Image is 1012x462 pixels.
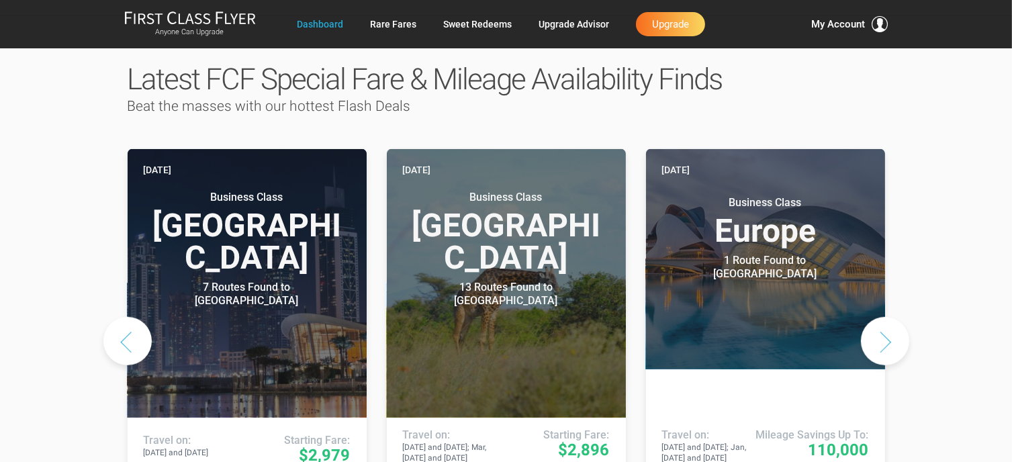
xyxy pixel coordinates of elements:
[163,281,331,308] div: 7 Routes Found to [GEOGRAPHIC_DATA]
[812,16,866,32] span: My Account
[297,12,343,36] a: Dashboard
[124,28,256,37] small: Anyone Can Upgrade
[128,98,411,114] span: Beat the masses with our hottest Flash Deals
[124,11,256,25] img: First Class Flyer
[443,12,512,36] a: Sweet Redeems
[662,196,869,247] h3: Europe
[128,62,723,97] span: Latest FCF Special Fare & Mileage Availability Finds
[682,254,849,281] div: 1 Route Found to [GEOGRAPHIC_DATA]
[422,281,590,308] div: 13 Routes Found to [GEOGRAPHIC_DATA]
[812,16,888,32] button: My Account
[682,196,849,210] small: Business Class
[144,163,172,177] time: [DATE]
[144,191,351,274] h3: [GEOGRAPHIC_DATA]
[422,191,590,204] small: Business Class
[539,12,609,36] a: Upgrade Advisor
[403,191,610,274] h3: [GEOGRAPHIC_DATA]
[861,317,909,365] button: Next slide
[403,163,431,177] time: [DATE]
[103,317,152,365] button: Previous slide
[163,191,331,204] small: Business Class
[662,163,690,177] time: [DATE]
[636,12,705,36] a: Upgrade
[370,12,416,36] a: Rare Fares
[124,11,256,38] a: First Class FlyerAnyone Can Upgrade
